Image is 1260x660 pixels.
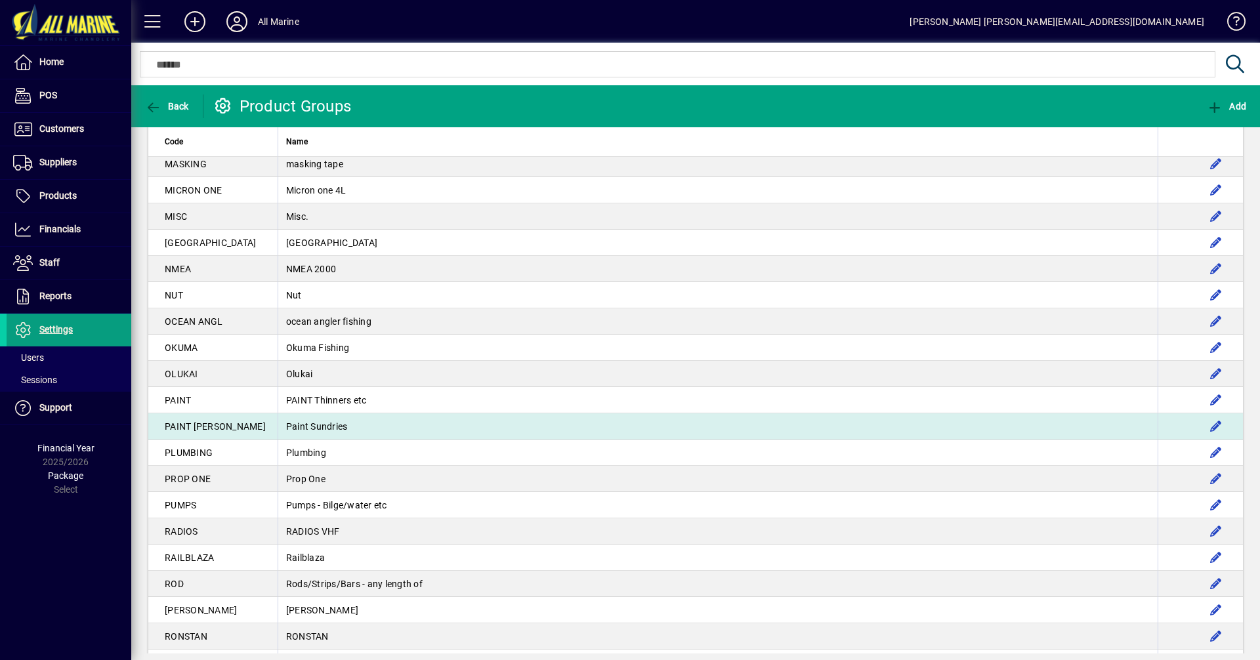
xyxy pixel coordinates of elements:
td: NUT [148,282,278,308]
td: RADIOS [148,518,278,545]
button: Back [142,94,192,118]
td: NMEA 2000 [278,256,1158,282]
a: Sessions [7,369,131,391]
td: PLUMBING [148,440,278,466]
td: PUMPS [148,492,278,518]
button: Edit [1206,363,1227,384]
a: Knowledge Base [1217,3,1244,45]
button: Edit [1206,521,1227,542]
td: PAINT Thinners etc [278,387,1158,413]
td: RAILBLAZA [148,545,278,571]
td: MICRON ONE [148,177,278,203]
button: Edit [1206,573,1227,594]
button: Edit [1206,390,1227,411]
div: [PERSON_NAME] [PERSON_NAME][EMAIL_ADDRESS][DOMAIN_NAME] [910,11,1204,32]
td: Misc. [278,203,1158,230]
td: PAINT [PERSON_NAME] [148,413,278,440]
td: ROD [148,571,278,597]
button: Edit [1206,468,1227,489]
span: Users [13,352,44,363]
span: Code [165,134,183,149]
button: Add [174,10,216,33]
button: Edit [1206,232,1227,253]
button: Edit [1206,495,1227,516]
td: [GEOGRAPHIC_DATA] [278,230,1158,256]
button: Edit [1206,337,1227,358]
a: POS [7,79,131,112]
span: Staff [39,257,60,268]
td: Pumps - Bilge/water etc [278,492,1158,518]
a: Staff [7,247,131,279]
a: Reports [7,280,131,313]
td: ocean angler fishing [278,308,1158,335]
td: OKUMA [148,335,278,361]
span: Products [39,190,77,201]
button: Edit [1206,285,1227,306]
span: Name [286,134,308,149]
button: Edit [1206,206,1227,227]
button: Edit [1206,180,1227,201]
td: Okuma Fishing [278,335,1158,361]
span: Financial Year [37,443,94,453]
div: All Marine [258,11,299,32]
span: Back [145,101,189,112]
td: Nut [278,282,1158,308]
span: Support [39,402,72,413]
a: Support [7,392,131,424]
button: Edit [1206,442,1227,463]
span: Settings [39,324,73,335]
a: Products [7,180,131,213]
td: RADIOS VHF [278,518,1158,545]
td: Olukai [278,361,1158,387]
button: Edit [1206,600,1227,621]
button: Edit [1206,626,1227,647]
a: Financials [7,213,131,246]
td: RONSTAN [148,623,278,650]
span: Home [39,56,64,67]
button: Edit [1206,258,1227,279]
td: [GEOGRAPHIC_DATA] [148,230,278,256]
button: Profile [216,10,258,33]
app-page-header-button: Back [131,94,203,118]
a: Suppliers [7,146,131,179]
span: Financials [39,224,81,234]
td: Paint Sundries [278,413,1158,440]
span: POS [39,90,57,100]
button: Add [1204,94,1249,118]
button: Edit [1206,311,1227,332]
td: [PERSON_NAME] [148,597,278,623]
td: Micron one 4L [278,177,1158,203]
td: PROP ONE [148,466,278,492]
button: Edit [1206,416,1227,437]
a: Users [7,346,131,369]
td: PAINT [148,387,278,413]
td: Rods/Strips/Bars - any length of [278,571,1158,597]
td: OCEAN ANGL [148,308,278,335]
td: OLUKAI [148,361,278,387]
span: Reports [39,291,72,301]
span: Sessions [13,375,57,385]
a: Customers [7,113,131,146]
td: Railblaza [278,545,1158,571]
span: Package [48,470,83,481]
button: Edit [1206,547,1227,568]
td: NMEA [148,256,278,282]
td: Plumbing [278,440,1158,466]
td: Prop One [278,466,1158,492]
td: MISC [148,203,278,230]
span: Suppliers [39,157,77,167]
span: Customers [39,123,84,134]
span: Add [1207,101,1246,112]
a: Home [7,46,131,79]
button: Edit [1206,154,1227,175]
div: Product Groups [213,96,352,117]
td: MASKING [148,151,278,177]
td: RONSTAN [278,623,1158,650]
td: masking tape [278,151,1158,177]
td: [PERSON_NAME] [278,597,1158,623]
